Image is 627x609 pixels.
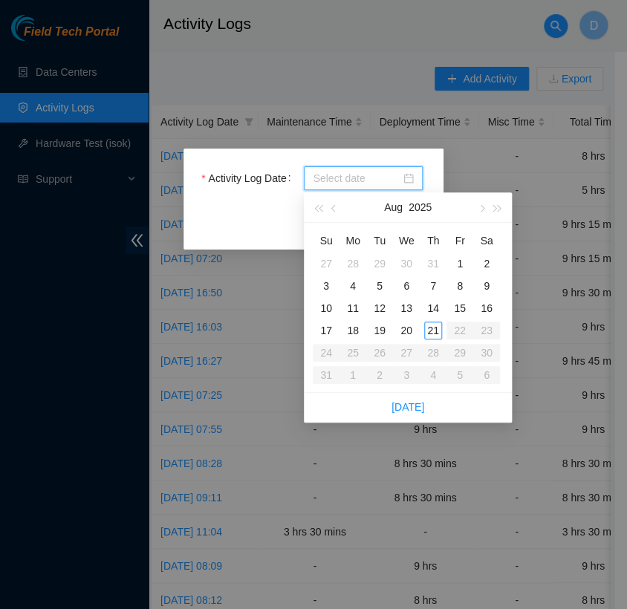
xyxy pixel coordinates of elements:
[313,229,340,253] th: Su
[420,319,446,342] td: 2025-08-21
[393,275,420,297] td: 2025-08-06
[317,255,335,273] div: 27
[446,253,473,275] td: 2025-08-01
[424,299,442,317] div: 14
[420,229,446,253] th: Th
[451,299,469,317] div: 15
[366,229,393,253] th: Tu
[340,275,366,297] td: 2025-08-04
[393,229,420,253] th: We
[420,297,446,319] td: 2025-08-14
[424,255,442,273] div: 31
[424,322,442,339] div: 21
[478,255,496,273] div: 2
[371,255,389,273] div: 29
[344,277,362,295] div: 4
[393,319,420,342] td: 2025-08-20
[317,277,335,295] div: 3
[420,275,446,297] td: 2025-08-07
[344,322,362,339] div: 18
[473,275,500,297] td: 2025-08-09
[420,253,446,275] td: 2025-07-31
[397,322,415,339] div: 20
[313,319,340,342] td: 2025-08-17
[366,297,393,319] td: 2025-08-12
[473,297,500,319] td: 2025-08-16
[451,277,469,295] div: 8
[451,255,469,273] div: 1
[473,229,500,253] th: Sa
[393,253,420,275] td: 2025-07-30
[446,229,473,253] th: Fr
[393,297,420,319] td: 2025-08-13
[473,253,500,275] td: 2025-08-02
[344,255,362,273] div: 28
[371,299,389,317] div: 12
[424,277,442,295] div: 7
[340,229,366,253] th: Mo
[397,299,415,317] div: 13
[446,297,473,319] td: 2025-08-15
[384,192,403,222] button: Aug
[317,322,335,339] div: 17
[313,253,340,275] td: 2025-07-27
[344,299,362,317] div: 11
[313,297,340,319] td: 2025-08-10
[201,166,296,190] label: Activity Log Date
[340,319,366,342] td: 2025-08-18
[371,322,389,339] div: 19
[340,253,366,275] td: 2025-07-28
[371,277,389,295] div: 5
[313,170,400,186] input: Activity Log Date
[366,275,393,297] td: 2025-08-05
[366,253,393,275] td: 2025-07-29
[317,299,335,317] div: 10
[366,319,393,342] td: 2025-08-19
[409,192,432,222] button: 2025
[313,275,340,297] td: 2025-08-03
[340,297,366,319] td: 2025-08-11
[446,275,473,297] td: 2025-08-08
[397,277,415,295] div: 6
[397,255,415,273] div: 30
[392,401,424,413] a: [DATE]
[478,299,496,317] div: 16
[478,277,496,295] div: 9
